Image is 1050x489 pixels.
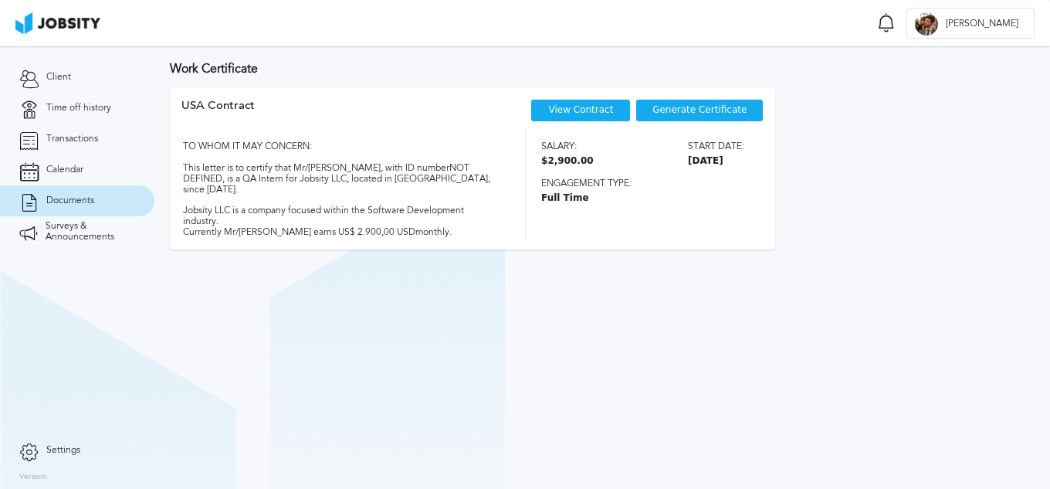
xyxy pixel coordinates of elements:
span: Surveys & Announcements [46,221,135,243]
span: Generate Certificate [652,105,747,116]
div: USA Contract [181,99,255,130]
span: Calendar [46,165,83,175]
span: Documents [46,195,94,206]
span: Salary: [541,141,594,152]
span: Transactions [46,134,98,144]
span: Time off history [46,103,111,114]
span: $2,900.00 [541,156,594,167]
a: View Contract [548,104,613,115]
h3: Work Certificate [170,62,1035,76]
span: Full Time [541,193,744,204]
img: ab4bad089aa723f57921c736e9817d99.png [15,12,100,34]
span: [DATE] [688,156,744,167]
div: F [915,12,938,36]
span: Engagement type: [541,178,744,189]
button: F[PERSON_NAME] [906,8,1035,39]
span: Settings [46,445,80,456]
div: TO WHOM IT MAY CONCERN: This letter is to certify that Mr/[PERSON_NAME], with ID number NOT DEFIN... [181,130,498,237]
span: [PERSON_NAME] [938,19,1026,29]
span: Client [46,72,71,83]
label: Version: [19,473,48,482]
span: Start date: [688,141,744,152]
